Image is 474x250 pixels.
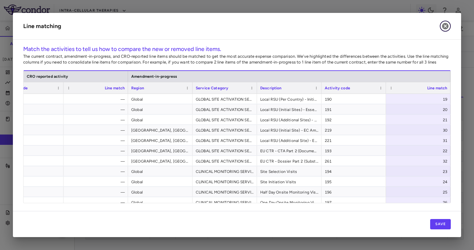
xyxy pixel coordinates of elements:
[131,156,189,166] span: [GEOGRAPHIC_DATA], [GEOGRAPHIC_DATA]
[430,219,451,229] button: Save
[105,86,125,90] span: Line match
[131,187,189,197] span: Global
[325,166,383,177] span: 194
[392,187,447,197] div: 25
[325,86,350,90] span: Activity code
[196,125,254,135] span: GLOBAL SITE ACTIVATION SERVICES
[392,166,447,177] div: 23
[69,115,125,125] div: —
[196,166,254,177] span: CLINICAL MONITORING SERVICES - SITE SELECTION TO SITE CLOSE-OUT
[325,156,383,166] span: 261
[260,135,318,146] span: Local RSU (Additional Site) - EC Amendments
[325,197,383,208] span: 197
[69,197,125,208] div: —
[131,166,189,177] span: Global
[69,105,125,115] div: —
[392,125,447,135] div: 30
[325,94,383,105] span: 190
[260,156,318,166] span: EU CTR - Dossier Part 2 (Substantial Modification Document Preparation)
[260,146,318,156] span: EU CTR - CTA Part 2 (Document Upload to EUPD and Submission)
[131,197,189,208] span: Global
[325,177,383,187] span: 195
[27,74,68,79] span: CRO reported activity
[131,135,189,146] span: [GEOGRAPHIC_DATA], [GEOGRAPHIC_DATA], [GEOGRAPHIC_DATA]
[196,146,254,156] span: GLOBAL SITE ACTIVATION SERVICES
[69,187,125,197] div: —
[260,187,318,197] span: Half Day Onsite Monitoring Visits
[69,166,125,177] div: —
[69,94,125,105] div: —
[131,94,189,105] span: Global
[260,115,318,125] span: Local RSU (Additional Sites) - Essential document pack, EC Submission, Site Contracts
[69,135,125,146] div: —
[196,105,254,115] span: GLOBAL SITE ACTIVATION SERVICES
[325,115,383,125] span: 192
[131,125,189,135] span: [GEOGRAPHIC_DATA], [GEOGRAPHIC_DATA], [GEOGRAPHIC_DATA]
[392,156,447,166] div: 32
[131,105,189,115] span: Global
[23,45,451,54] h6: Match the activities to tell us how to compare the new or removed line items.
[196,86,228,90] span: Service Category
[392,115,447,125] div: 21
[392,135,447,146] div: 31
[69,177,125,187] div: —
[196,135,254,146] span: GLOBAL SITE ACTIVATION SERVICES
[196,156,254,166] span: GLOBAL SITE ACTIVATION SERVICES
[131,74,177,79] span: Amendment-in-progress
[325,135,383,146] span: 221
[392,105,447,115] div: 20
[260,94,318,105] span: Local RSU (Per Country) - Initial Project setup, RA Submission, Import/Export License
[427,86,448,90] span: Line match
[325,146,383,156] span: 193
[23,22,61,31] h6: Line matching
[260,177,318,187] span: Site Initiation Visits
[260,86,282,90] span: Description
[23,54,451,65] p: The current contract, amendment-in-progress, and CRO-reported line items should be matched to get...
[131,146,189,156] span: [GEOGRAPHIC_DATA], [GEOGRAPHIC_DATA]
[196,197,254,208] span: CLINICAL MONITORING SERVICES - SITE SELECTION TO SITE CLOSE-OUT
[260,166,318,177] span: Site Selection Visits
[69,146,125,156] div: —
[196,177,254,187] span: CLINICAL MONITORING SERVICES - SITE SELECTION TO SITE CLOSE-OUT
[325,187,383,197] span: 196
[392,94,447,105] div: 19
[260,105,318,115] span: Local RSU (Initial Sites) - Essential document pack, EC Submission, Site Contracts
[325,105,383,115] span: 191
[196,187,254,197] span: CLINICAL MONITORING SERVICES - SITE SELECTION TO SITE CLOSE-OUT
[196,94,254,105] span: GLOBAL SITE ACTIVATION SERVICES
[260,125,318,135] span: Local RSU (Initial Site) - EC Amendments
[392,197,447,208] div: 26
[392,177,447,187] div: 24
[131,115,189,125] span: Global
[392,146,447,156] div: 22
[69,125,125,135] div: —
[69,156,125,166] div: —
[325,125,383,135] span: 219
[260,197,318,208] span: One Day Onsite Monitoring Visits
[131,86,144,90] span: Region
[131,177,189,187] span: Global
[196,115,254,125] span: GLOBAL SITE ACTIVATION SERVICES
